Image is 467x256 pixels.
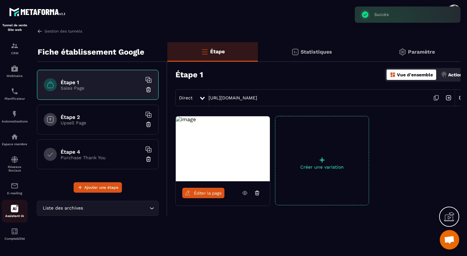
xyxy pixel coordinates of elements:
[399,48,406,56] img: setting-gr.5f69749f.svg
[2,105,28,128] a: automationsautomationsAutomatisations
[2,165,28,172] p: Réseaux Sociaux
[448,72,465,77] p: Actions
[441,72,447,78] img: actions.d6e523a2.png
[145,121,152,128] img: trash
[84,184,118,191] span: Ajouter une étape
[11,227,18,235] img: accountant
[61,155,142,160] p: Purchase Thank You
[41,205,84,212] span: Liste des archives
[2,191,28,195] p: E-mailing
[2,120,28,123] p: Automatisations
[2,237,28,240] p: Comptabilité
[275,164,369,170] p: Créer une variation
[145,156,152,162] img: trash
[301,49,332,55] p: Statistiques
[440,230,459,250] div: Ouvrir le chat
[2,151,28,177] a: social-networksocial-networkRéseaux Sociaux
[11,87,18,95] img: scheduler
[38,45,144,58] p: Fiche établissement Google
[194,191,222,196] span: Éditer la page
[9,6,67,18] img: logo
[37,28,43,34] img: arrow
[210,48,225,55] p: Étape
[2,37,28,60] a: formationformationCRM
[61,149,142,155] h6: Étape 4
[209,95,257,100] a: [URL][DOMAIN_NAME]
[2,223,28,245] a: accountantaccountantComptabilité
[37,201,159,216] div: Search for option
[390,72,396,78] img: dashboard-orange.40269519.svg
[175,70,203,79] h3: Étape 1
[11,42,18,50] img: formation
[275,155,369,164] p: +
[37,28,82,34] a: Gestion des tunnels
[2,142,28,146] p: Espace membre
[182,188,224,198] a: Éditer la page
[84,205,148,212] input: Search for option
[11,182,18,190] img: email
[2,200,28,223] a: Assistant IA
[2,214,28,218] p: Assistant IA
[291,48,299,56] img: stats.20deebd0.svg
[2,177,28,200] a: emailemailE-mailing
[61,85,142,91] p: Sales Page
[201,48,209,56] img: bars-o.4a397970.svg
[2,60,28,83] a: automationsautomationsWebinaire
[2,51,28,55] p: CRM
[2,9,28,37] a: formationformationTunnel de vente Site web
[2,83,28,105] a: schedulerschedulerPlanificateur
[61,120,142,125] p: Upsell Page
[408,49,435,55] p: Paramètre
[61,114,142,120] h6: Étape 2
[11,65,18,72] img: automations
[145,86,152,93] img: trash
[442,92,455,104] img: arrow-next.bcc2205e.svg
[11,133,18,141] img: automations
[74,182,122,193] button: Ajouter une étape
[61,79,142,85] h6: Étape 1
[2,74,28,78] p: Webinaire
[2,128,28,151] a: automationsautomationsEspace membre
[179,95,193,100] span: Direct
[2,23,28,32] p: Tunnel de vente Site web
[176,116,196,122] img: image
[11,110,18,118] img: automations
[397,72,433,77] p: Vue d'ensemble
[11,156,18,163] img: social-network
[2,97,28,100] p: Planificateur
